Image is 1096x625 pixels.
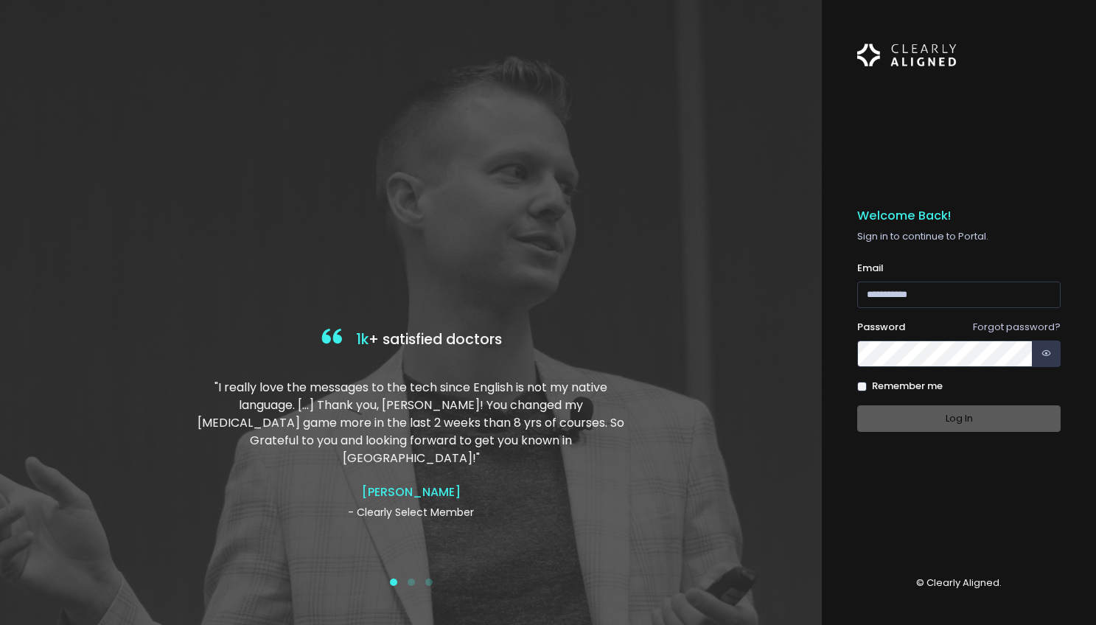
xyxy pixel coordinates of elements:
img: Logo Horizontal [857,35,956,75]
h4: + satisfied doctors [195,325,626,355]
label: Password [857,320,905,335]
span: 1k [356,329,369,349]
p: Sign in to continue to Portal. [857,229,1061,244]
a: Forgot password? [973,320,1061,334]
label: Remember me [872,379,943,394]
p: © Clearly Aligned. [857,576,1061,590]
h5: Welcome Back! [857,209,1061,223]
p: - Clearly Select Member [195,505,626,520]
h4: [PERSON_NAME] [195,485,626,499]
p: "I really love the messages to the tech since English is not my native language. […] Thank you, [... [195,379,626,467]
label: Email [857,261,884,276]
